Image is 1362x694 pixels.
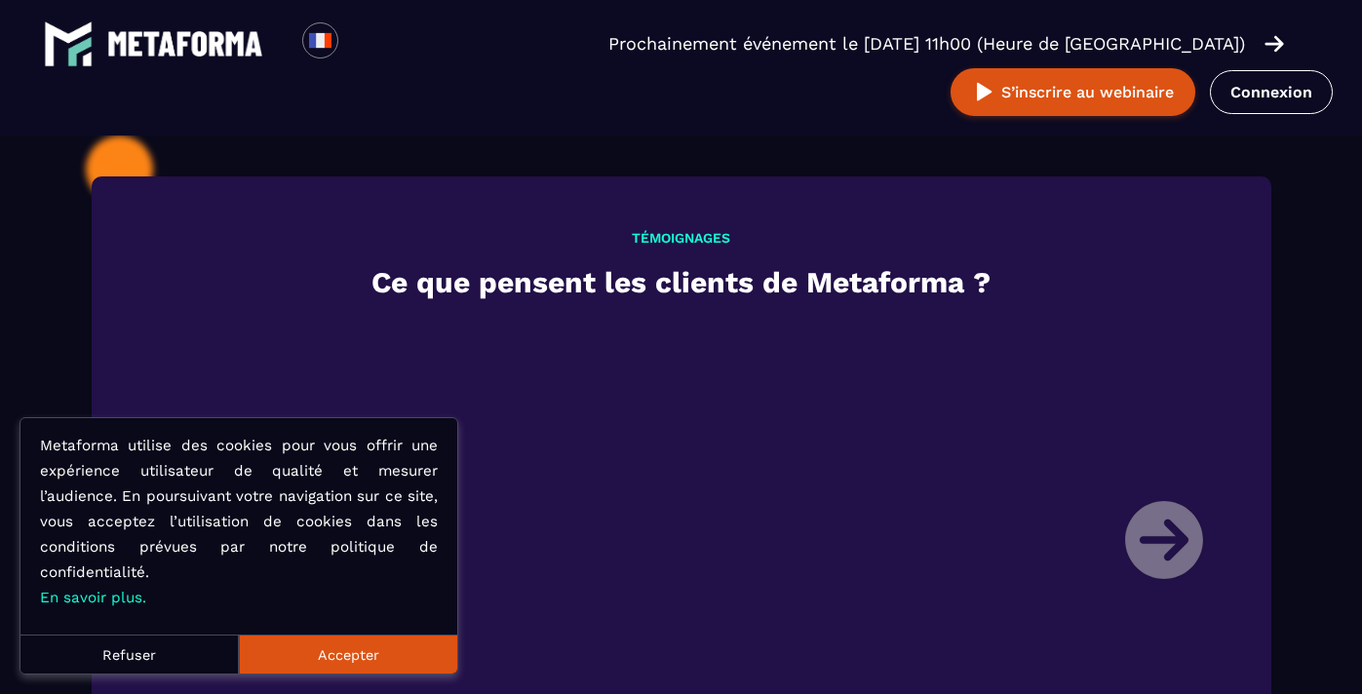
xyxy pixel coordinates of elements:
[44,19,93,68] img: logo
[972,80,996,104] img: play
[355,32,370,56] input: Search for option
[40,589,146,606] a: En savoir plus.
[40,433,438,610] p: Metaforma utilise des cookies pour vous offrir une expérience utilisateur de qualité et mesurer l...
[308,28,332,53] img: fr
[951,68,1195,116] button: S’inscrire au webinaire
[1265,33,1284,55] img: arrow-right
[20,635,239,674] button: Refuser
[608,30,1245,58] p: Prochainement événement le [DATE] 11h00 (Heure de [GEOGRAPHIC_DATA])
[239,635,457,674] button: Accepter
[338,22,386,65] div: Search for option
[107,31,263,57] img: logo
[145,260,1218,304] h2: Ce que pensent les clients de Metaforma ?
[145,230,1218,246] h3: TÉMOIGNAGES
[1210,70,1333,114] a: Connexion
